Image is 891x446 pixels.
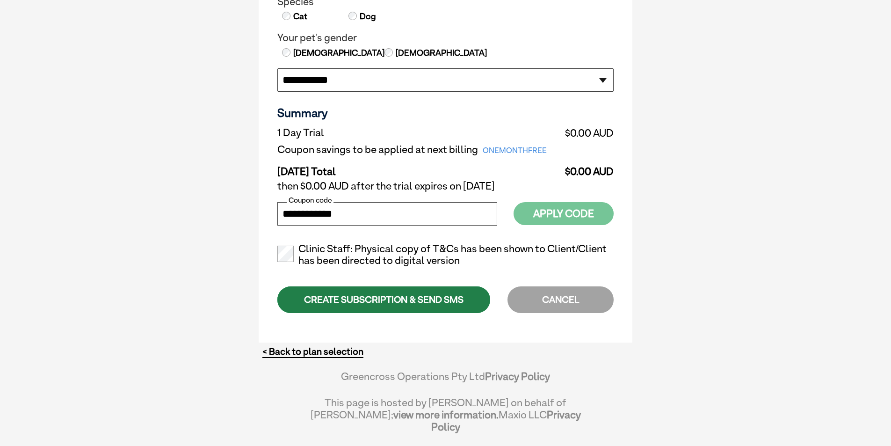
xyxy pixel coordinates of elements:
[310,370,581,392] div: Greencross Operations Pty Ltd
[277,243,614,267] label: Clinic Staff: Physical copy of T&Cs has been shown to Client/Client has been directed to digital ...
[310,392,581,433] div: This page is hosted by [PERSON_NAME] on behalf of [PERSON_NAME]; Maxio LLC
[393,409,499,421] a: view more information.
[287,196,333,205] label: Coupon code
[478,144,551,157] span: ONEMONTHFREE
[277,106,614,120] h3: Summary
[277,141,561,158] td: Coupon savings to be applied at next billing
[561,158,614,178] td: $0.00 AUD
[277,124,561,141] td: 1 Day Trial
[431,409,581,433] a: Privacy Policy
[561,124,614,141] td: $0.00 AUD
[262,346,363,358] a: < Back to plan selection
[514,202,614,225] button: Apply Code
[277,158,561,178] td: [DATE] Total
[485,370,550,382] a: Privacy Policy
[277,246,294,262] input: Clinic Staff: Physical copy of T&Cs has been shown to Client/Client has been directed to digital ...
[277,286,490,313] div: CREATE SUBSCRIPTION & SEND SMS
[507,286,614,313] div: CANCEL
[277,178,614,195] td: then $0.00 AUD after the trial expires on [DATE]
[277,32,614,44] legend: Your pet's gender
